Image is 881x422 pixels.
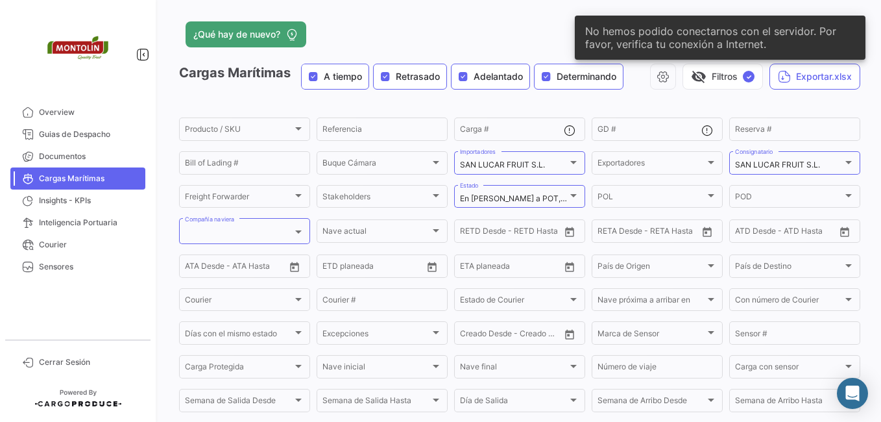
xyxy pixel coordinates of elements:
a: Cargas Marítimas [10,168,145,190]
button: Open calendar [560,325,579,344]
span: POL [597,194,705,203]
span: ¿Qué hay de nuevo? [193,28,280,41]
span: Sensores [39,261,140,273]
input: Hasta [630,229,677,238]
a: Inteligencia Portuaria [10,212,145,234]
button: Open calendar [560,257,579,277]
button: Open calendar [697,222,717,242]
button: Open calendar [560,222,579,242]
input: ATA Hasta [234,264,281,273]
span: Courier [39,239,140,251]
span: Semana de Arribo Desde [597,398,705,407]
input: Hasta [492,264,540,273]
span: Cerrar Sesión [39,356,140,368]
span: Adelantado [474,70,523,83]
span: Semana de Arribo Hasta [735,398,843,407]
span: Nave próxima a arribar en [597,297,705,306]
span: Insights - KPIs [39,195,140,206]
span: Documentos [39,151,140,162]
span: Guias de Despacho [39,129,140,140]
button: Determinando [535,64,623,89]
span: ✓ [743,71,754,82]
a: Sensores [10,256,145,278]
span: Courier [185,297,293,306]
span: A tiempo [324,70,362,83]
span: Nave actual [322,229,430,238]
button: Exportar.xlsx [769,64,860,90]
input: Desde [322,264,346,273]
a: Overview [10,101,145,123]
span: Producto / SKU [185,127,293,136]
span: No hemos podido conectarnos con el servidor. Por favor, verifica tu conexión a Internet. [585,25,855,51]
button: A tiempo [302,64,368,89]
mat-select-trigger: SAN LUCAR FRUIT S.L. [735,160,820,169]
span: Nave final [460,364,568,373]
mat-select-trigger: SAN LUCAR FRUIT S.L. [460,160,545,169]
span: Determinando [557,70,616,83]
div: Abrir Intercom Messenger [837,378,868,409]
a: Insights - KPIs [10,190,145,212]
input: Desde [460,229,483,238]
span: País de Destino [735,264,843,273]
span: Cargas Marítimas [39,173,140,184]
span: Días con el mismo estado [185,331,293,340]
img: 2d55ee68-5a11-4b18-9445-71bae2c6d5df.png [45,16,110,81]
a: Courier [10,234,145,256]
span: Carga con sensor [735,364,843,373]
span: POD [735,194,843,203]
input: Hasta [355,264,402,273]
button: Open calendar [835,222,854,242]
button: Adelantado [452,64,529,89]
span: Exportadores [597,160,705,169]
span: Retrasado [396,70,440,83]
button: Retrasado [374,64,446,89]
span: Nave inicial [322,364,430,373]
span: Semana de Salida Desde [185,398,293,407]
button: Open calendar [285,257,304,277]
input: Hasta [492,229,540,238]
span: Semana de Salida Hasta [322,398,430,407]
span: Buque Cámara [322,160,430,169]
button: visibility_offFiltros✓ [682,64,763,90]
span: Con número de Courier [735,297,843,306]
span: País de Origen [597,264,705,273]
span: Stakeholders [322,194,430,203]
span: Carga Protegida [185,364,293,373]
input: Desde [460,264,483,273]
a: Guias de Despacho [10,123,145,145]
a: Documentos [10,145,145,168]
span: visibility_off [691,69,706,84]
span: Día de Salida [460,398,568,407]
h3: Cargas Marítimas [179,64,627,90]
span: Estado de Courier [460,297,568,306]
input: ATD Desde [735,229,776,238]
input: ATA Desde [185,264,224,273]
span: Excepciones [322,331,430,340]
span: Inteligencia Portuaria [39,217,140,229]
span: Overview [39,106,140,118]
button: Open calendar [422,257,442,277]
button: ¿Qué hay de nuevo? [186,21,306,47]
input: Creado Hasta [513,331,560,340]
input: Creado Desde [460,331,503,340]
input: ATD Hasta [785,229,832,238]
input: Desde [597,229,621,238]
span: Freight Forwarder [185,194,293,203]
span: Marca de Sensor [597,331,705,340]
